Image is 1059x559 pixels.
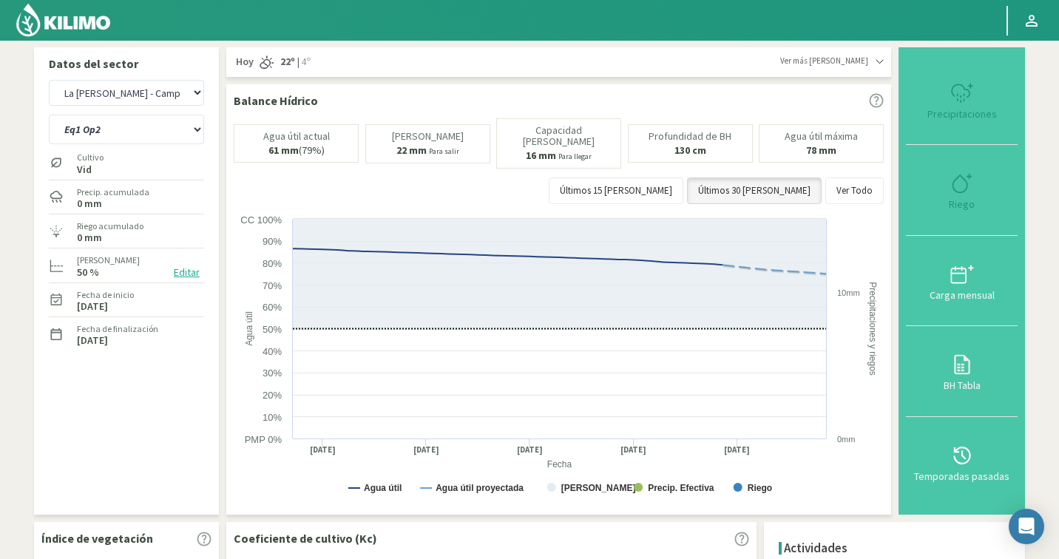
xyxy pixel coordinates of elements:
text: [DATE] [620,444,646,455]
button: Temporadas pasadas [906,417,1018,507]
button: BH Tabla [906,326,1018,416]
div: BH Tabla [910,380,1013,390]
p: Agua útil actual [263,131,330,142]
label: Vid [77,165,104,175]
text: 0mm [837,435,855,444]
p: Índice de vegetación [41,529,153,547]
text: Agua útil [244,311,254,346]
b: 61 mm [268,143,299,157]
button: Últimos 15 [PERSON_NAME] [549,177,683,204]
small: Para llegar [558,152,592,161]
p: Coeficiente de cultivo (Kc) [234,529,377,547]
label: 0 mm [77,199,102,209]
p: Capacidad [PERSON_NAME] [503,125,615,147]
button: Precipitaciones [906,55,1018,145]
text: 90% [263,236,282,247]
button: Editar [169,264,204,281]
label: 0 mm [77,233,102,243]
text: Agua útil [364,483,402,493]
text: 70% [263,280,282,291]
text: 80% [263,258,282,269]
div: Open Intercom Messenger [1009,509,1044,544]
text: Riego [748,483,772,493]
text: Precip. Efectiva [648,483,714,493]
text: 40% [263,346,282,357]
text: 50% [263,324,282,335]
button: Carga mensual [906,236,1018,326]
b: 130 cm [674,143,706,157]
label: Riego acumulado [77,220,143,233]
text: [DATE] [310,444,336,455]
p: Balance Hídrico [234,92,318,109]
img: Kilimo [15,2,112,38]
p: Datos del sector [49,55,204,72]
label: 50 % [77,268,99,277]
text: PMP 0% [245,434,282,445]
div: Precipitaciones [910,109,1013,119]
label: [DATE] [77,302,108,311]
p: Agua útil máxima [785,131,858,142]
p: (79%) [268,145,325,156]
div: Carga mensual [910,290,1013,300]
label: [PERSON_NAME] [77,254,140,267]
text: [DATE] [724,444,750,455]
b: 16 mm [526,149,556,162]
span: Ver más [PERSON_NAME] [780,55,868,67]
button: Riego [906,145,1018,235]
span: | [297,55,300,70]
b: 78 mm [806,143,836,157]
div: Temporadas pasadas [910,471,1013,481]
text: 60% [263,302,282,313]
label: Cultivo [77,151,104,164]
strong: 22º [280,55,295,68]
text: 10% [263,412,282,423]
button: Últimos 30 [PERSON_NAME] [687,177,822,204]
text: 30% [263,367,282,379]
text: Agua útil proyectada [436,483,524,493]
text: [PERSON_NAME] [561,483,636,493]
button: Ver Todo [825,177,884,204]
label: [DATE] [77,336,108,345]
h4: Actividades [784,541,847,555]
div: Riego [910,199,1013,209]
p: Profundidad de BH [649,131,731,142]
span: 4º [300,55,311,70]
text: Precipitaciones y riegos [867,282,878,376]
span: Hoy [234,55,254,70]
label: Fecha de finalización [77,322,158,336]
text: CC 100% [240,214,282,226]
text: 10mm [837,288,860,297]
text: [DATE] [517,444,543,455]
label: Precip. acumulada [77,186,149,199]
p: [PERSON_NAME] [392,131,464,142]
b: 22 mm [396,143,427,157]
text: 20% [263,390,282,401]
label: Fecha de inicio [77,288,134,302]
small: Para salir [429,146,459,156]
text: [DATE] [413,444,439,455]
text: Fecha [547,459,572,470]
